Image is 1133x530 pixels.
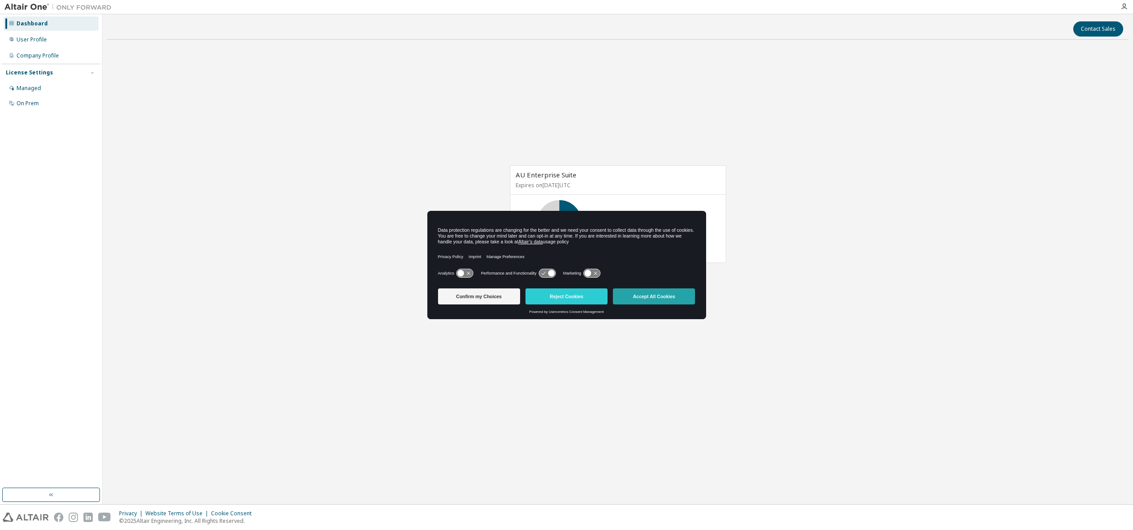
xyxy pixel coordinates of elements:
[83,513,93,522] img: linkedin.svg
[17,100,39,107] div: On Prem
[54,513,63,522] img: facebook.svg
[17,85,41,92] div: Managed
[6,69,53,76] div: License Settings
[69,513,78,522] img: instagram.svg
[516,181,718,189] p: Expires on [DATE] UTC
[1073,21,1123,37] button: Contact Sales
[4,3,116,12] img: Altair One
[17,52,59,59] div: Company Profile
[516,170,576,179] span: AU Enterprise Suite
[17,20,48,27] div: Dashboard
[98,513,111,522] img: youtube.svg
[211,510,257,517] div: Cookie Consent
[17,36,47,43] div: User Profile
[3,513,49,522] img: altair_logo.svg
[145,510,211,517] div: Website Terms of Use
[119,510,145,517] div: Privacy
[119,517,257,525] p: © 2025 Altair Engineering, Inc. All Rights Reserved.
